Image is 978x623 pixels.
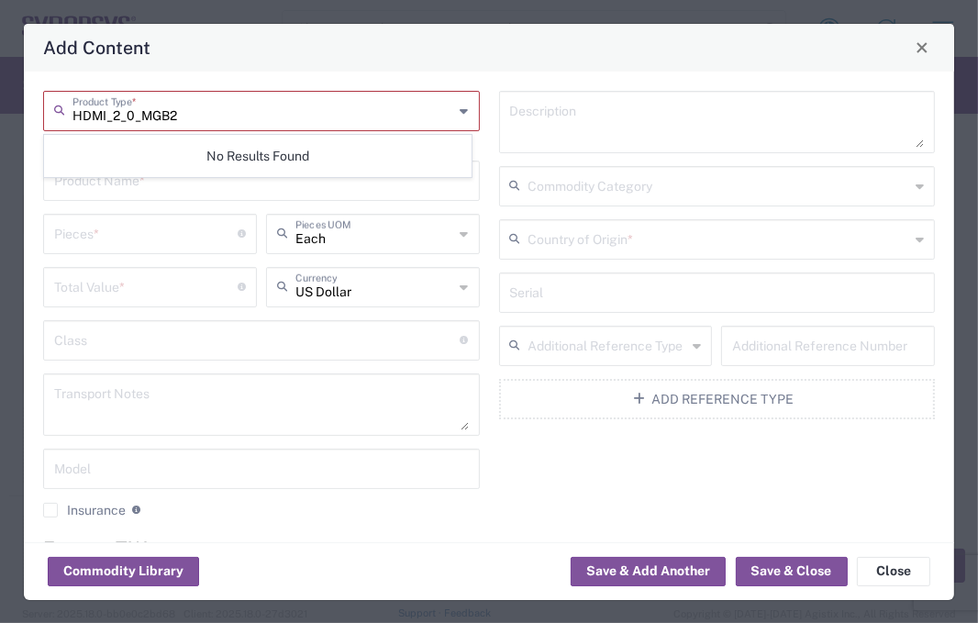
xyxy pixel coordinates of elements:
[571,557,726,586] button: Save & Add Another
[48,557,199,586] button: Commodity Library
[44,135,472,177] div: No Results Found
[736,557,848,586] button: Save & Close
[43,538,935,561] h4: Export - TW
[43,131,480,148] div: This field is required
[43,34,150,61] h4: Add Content
[43,503,126,517] label: Insurance
[909,35,935,61] button: Close
[499,379,936,419] button: Add Reference Type
[857,557,930,586] button: Close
